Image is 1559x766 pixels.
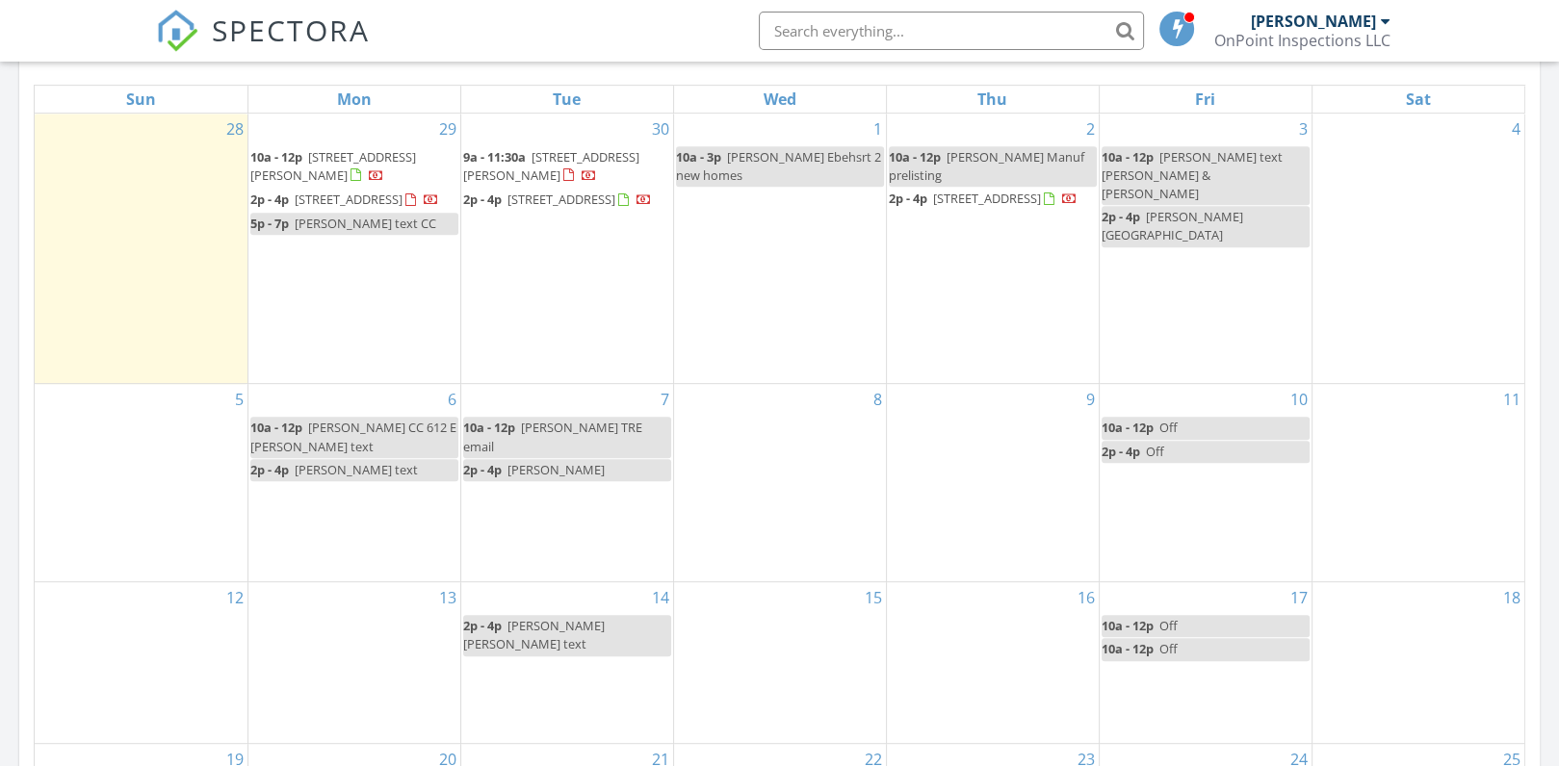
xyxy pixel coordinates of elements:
[1146,443,1164,460] span: Off
[861,582,886,613] a: Go to October 15, 2025
[463,419,515,436] span: 10a - 12p
[1102,208,1243,243] span: [PERSON_NAME][GEOGRAPHIC_DATA]
[886,582,1099,744] td: Go to October 16, 2025
[1159,419,1178,436] span: Off
[648,114,673,144] a: Go to September 30, 2025
[463,191,652,208] a: 2p - 4p [STREET_ADDRESS]
[222,114,247,144] a: Go to September 28, 2025
[460,114,673,384] td: Go to September 30, 2025
[870,384,886,415] a: Go to October 8, 2025
[444,384,460,415] a: Go to October 6, 2025
[250,215,289,232] span: 5p - 7p
[463,148,526,166] span: 9a - 11:30a
[463,148,639,184] span: [STREET_ADDRESS][PERSON_NAME]
[463,617,502,634] span: 2p - 4p
[1099,582,1312,744] td: Go to October 17, 2025
[333,86,376,113] a: Monday
[1082,384,1099,415] a: Go to October 9, 2025
[35,582,247,744] td: Go to October 12, 2025
[1102,640,1154,657] span: 10a - 12p
[886,114,1099,384] td: Go to October 2, 2025
[156,10,198,52] img: The Best Home Inspection Software - Spectora
[886,384,1099,582] td: Go to October 9, 2025
[1102,443,1140,460] span: 2p - 4p
[676,148,721,166] span: 10a - 3p
[1295,114,1312,144] a: Go to October 3, 2025
[463,146,671,188] a: 9a - 11:30a [STREET_ADDRESS][PERSON_NAME]
[889,148,1084,184] span: [PERSON_NAME] Manuf prelisting
[435,582,460,613] a: Go to October 13, 2025
[250,189,458,212] a: 2p - 4p [STREET_ADDRESS]
[250,419,456,454] span: [PERSON_NAME] CC 612 E [PERSON_NAME] text
[507,191,615,208] span: [STREET_ADDRESS]
[1214,31,1390,50] div: OnPoint Inspections LLC
[463,461,502,478] span: 2p - 4p
[222,582,247,613] a: Go to October 12, 2025
[889,148,941,166] span: 10a - 12p
[295,215,436,232] span: [PERSON_NAME] text CC
[247,114,460,384] td: Go to September 29, 2025
[1102,617,1154,634] span: 10a - 12p
[1402,86,1435,113] a: Saturday
[463,189,671,212] a: 2p - 4p [STREET_ADDRESS]
[250,191,439,208] a: 2p - 4p [STREET_ADDRESS]
[250,148,416,184] span: [STREET_ADDRESS][PERSON_NAME]
[35,384,247,582] td: Go to October 5, 2025
[460,384,673,582] td: Go to October 7, 2025
[1251,12,1376,31] div: [PERSON_NAME]
[1312,114,1524,384] td: Go to October 4, 2025
[974,86,1011,113] a: Thursday
[673,582,886,744] td: Go to October 15, 2025
[759,12,1144,50] input: Search everything...
[463,419,642,454] span: [PERSON_NAME] TRE email
[676,148,881,184] span: [PERSON_NAME] Ebehsrt 2 new homes
[1102,148,1283,202] span: [PERSON_NAME] text [PERSON_NAME] & [PERSON_NAME]
[435,114,460,144] a: Go to September 29, 2025
[212,10,370,50] span: SPECTORA
[460,582,673,744] td: Go to October 14, 2025
[463,191,502,208] span: 2p - 4p
[673,114,886,384] td: Go to October 1, 2025
[507,461,605,478] span: [PERSON_NAME]
[1159,640,1178,657] span: Off
[1102,148,1154,166] span: 10a - 12p
[889,190,1078,207] a: 2p - 4p [STREET_ADDRESS]
[1312,582,1524,744] td: Go to October 18, 2025
[463,148,639,184] a: 9a - 11:30a [STREET_ADDRESS][PERSON_NAME]
[657,384,673,415] a: Go to October 7, 2025
[1191,86,1219,113] a: Friday
[1099,384,1312,582] td: Go to October 10, 2025
[933,190,1041,207] span: [STREET_ADDRESS]
[250,461,289,478] span: 2p - 4p
[1102,419,1154,436] span: 10a - 12p
[1286,384,1312,415] a: Go to October 10, 2025
[156,26,370,66] a: SPECTORA
[250,419,302,436] span: 10a - 12p
[549,86,585,113] a: Tuesday
[870,114,886,144] a: Go to October 1, 2025
[247,384,460,582] td: Go to October 6, 2025
[231,384,247,415] a: Go to October 5, 2025
[1312,384,1524,582] td: Go to October 11, 2025
[1074,582,1099,613] a: Go to October 16, 2025
[889,190,927,207] span: 2p - 4p
[1159,617,1178,634] span: Off
[1499,582,1524,613] a: Go to October 18, 2025
[295,461,418,478] span: [PERSON_NAME] text
[247,582,460,744] td: Go to October 13, 2025
[35,114,247,384] td: Go to September 28, 2025
[250,191,289,208] span: 2p - 4p
[463,617,605,652] span: [PERSON_NAME] [PERSON_NAME] text
[1082,114,1099,144] a: Go to October 2, 2025
[673,384,886,582] td: Go to October 8, 2025
[250,148,416,184] a: 10a - 12p [STREET_ADDRESS][PERSON_NAME]
[648,582,673,613] a: Go to October 14, 2025
[1286,582,1312,613] a: Go to October 17, 2025
[1499,384,1524,415] a: Go to October 11, 2025
[1099,114,1312,384] td: Go to October 3, 2025
[122,86,160,113] a: Sunday
[250,148,302,166] span: 10a - 12p
[760,86,800,113] a: Wednesday
[1102,208,1140,225] span: 2p - 4p
[295,191,403,208] span: [STREET_ADDRESS]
